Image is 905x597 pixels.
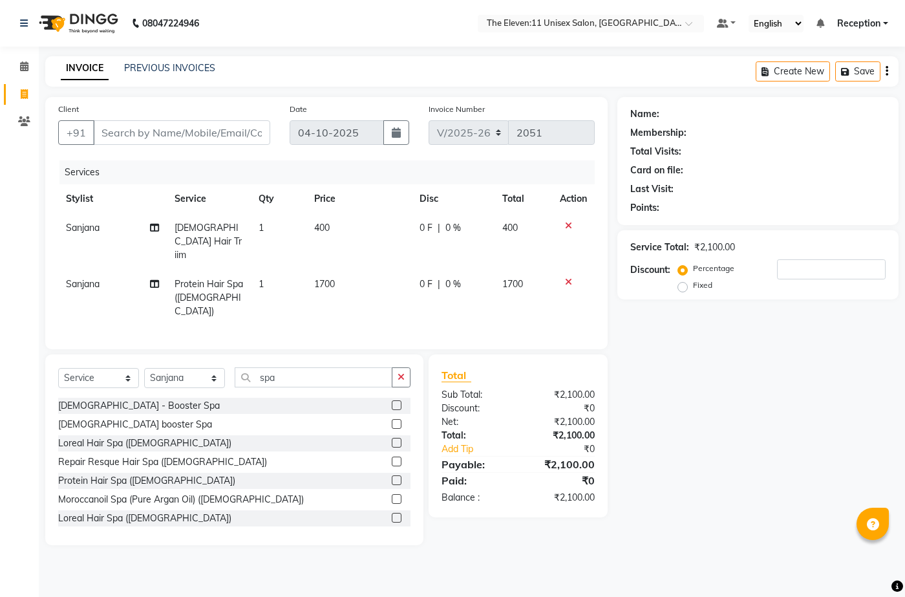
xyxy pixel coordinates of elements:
span: [DEMOGRAPHIC_DATA] Hair Triim [175,222,242,261]
th: Action [552,184,595,213]
a: Add Tip [432,442,533,456]
div: Name: [630,107,659,121]
span: Total [442,369,471,382]
div: Total: [432,429,518,442]
span: 400 [314,222,330,233]
div: Discount: [630,263,670,277]
div: ₹0 [518,402,604,415]
th: Total [495,184,552,213]
div: Loreal Hair Spa ([DEMOGRAPHIC_DATA]) [58,512,231,525]
span: 1 [259,278,264,290]
span: | [438,277,440,291]
th: Service [167,184,251,213]
div: Moroccanoil Spa (Pure Argan Oil) ([DEMOGRAPHIC_DATA]) [58,493,304,506]
div: Paid: [432,473,518,488]
div: Net: [432,415,518,429]
div: ₹2,100.00 [518,429,604,442]
div: ₹0 [533,442,604,456]
a: INVOICE [61,57,109,80]
div: Last Visit: [630,182,674,196]
b: 08047224946 [142,5,199,41]
div: Protein Hair Spa ([DEMOGRAPHIC_DATA]) [58,474,235,488]
div: Card on file: [630,164,683,177]
a: PREVIOUS INVOICES [124,62,215,74]
div: [DEMOGRAPHIC_DATA] - Booster Spa [58,399,220,413]
th: Disc [412,184,495,213]
label: Client [58,103,79,115]
iframe: chat widget [851,545,892,584]
span: 400 [502,222,518,233]
span: 0 F [420,221,432,235]
div: Services [59,160,604,184]
div: Service Total: [630,241,689,254]
div: Total Visits: [630,145,681,158]
span: 0 % [445,221,461,235]
div: ₹2,100.00 [694,241,735,254]
span: 1700 [314,278,335,290]
label: Fixed [693,279,712,291]
div: Discount: [432,402,518,415]
div: ₹2,100.00 [518,388,604,402]
div: Payable: [432,457,518,472]
div: ₹2,100.00 [518,415,604,429]
span: 1 [259,222,264,233]
div: Points: [630,201,659,215]
th: Stylist [58,184,167,213]
input: Search or Scan [235,367,392,387]
div: Repair Resque Hair Spa ([DEMOGRAPHIC_DATA]) [58,455,267,469]
img: logo [33,5,122,41]
span: 1700 [502,278,523,290]
span: Sanjana [66,222,100,233]
span: Reception [837,17,880,30]
th: Price [306,184,412,213]
div: Balance : [432,491,518,505]
input: Search by Name/Mobile/Email/Code [93,120,270,145]
button: +91 [58,120,94,145]
div: Sub Total: [432,388,518,402]
span: 0 F [420,277,432,291]
div: Membership: [630,126,687,140]
span: | [438,221,440,235]
div: Loreal Hair Spa ([DEMOGRAPHIC_DATA]) [58,437,231,450]
div: ₹0 [518,473,604,488]
button: Save [835,61,880,81]
label: Date [290,103,307,115]
label: Invoice Number [429,103,485,115]
span: 0 % [445,277,461,291]
div: ₹2,100.00 [518,491,604,505]
div: ₹2,100.00 [518,457,604,472]
label: Percentage [693,263,734,274]
div: [DEMOGRAPHIC_DATA] booster Spa [58,418,212,431]
span: Sanjana [66,278,100,290]
span: Protein Hair Spa ([DEMOGRAPHIC_DATA]) [175,278,243,317]
th: Qty [251,184,307,213]
button: Create New [756,61,830,81]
